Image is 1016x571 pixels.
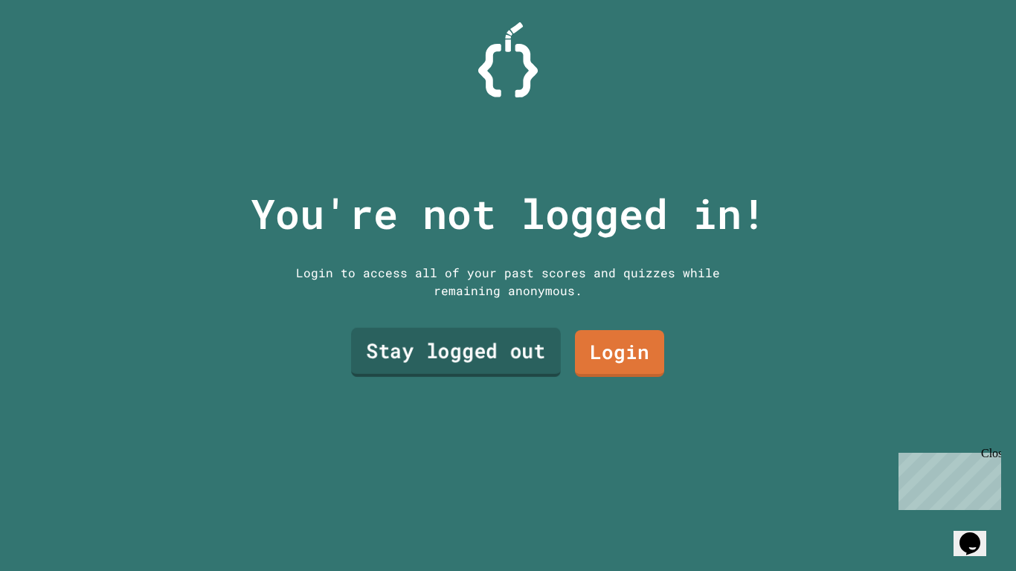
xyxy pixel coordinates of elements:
p: You're not logged in! [251,183,766,245]
a: Stay logged out [351,328,561,377]
iframe: chat widget [893,447,1001,510]
div: Chat with us now!Close [6,6,103,94]
iframe: chat widget [954,512,1001,556]
div: Login to access all of your past scores and quizzes while remaining anonymous. [285,264,731,300]
img: Logo.svg [478,22,538,97]
a: Login [575,330,664,377]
